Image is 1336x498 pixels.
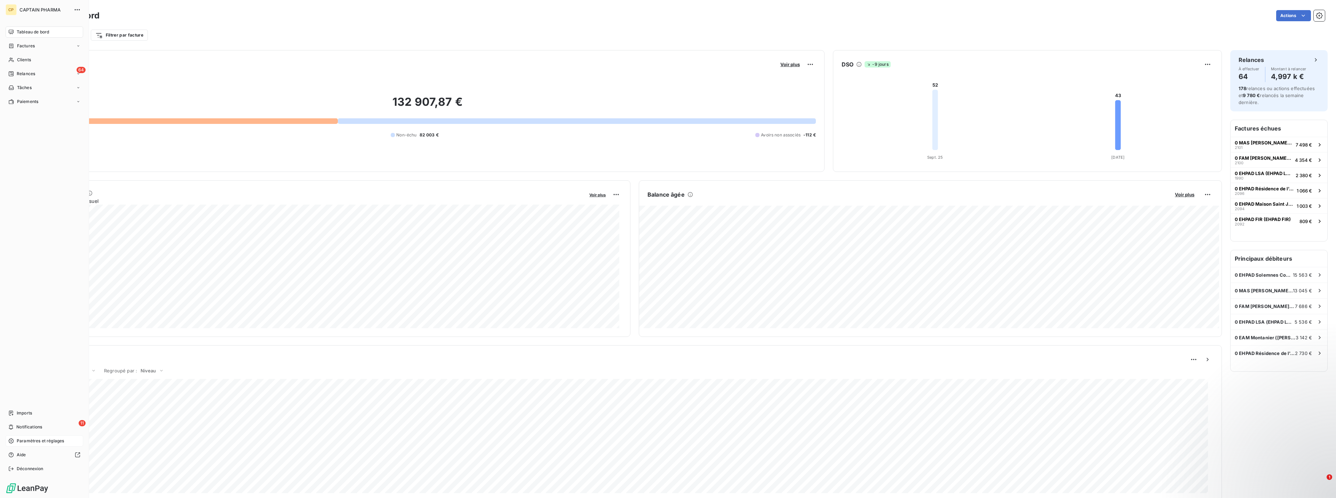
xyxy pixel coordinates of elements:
[1239,71,1259,82] h4: 64
[420,132,439,138] span: 82 003 €
[17,85,32,91] span: Tâches
[1235,140,1293,145] span: 0 MAS [PERSON_NAME] (MAS [PERSON_NAME])
[17,71,35,77] span: Relances
[1231,167,1327,183] button: 0 EHPAD LSA (EHPAD LSA)19902 380 €
[17,57,31,63] span: Clients
[1235,222,1244,226] span: 2092
[647,190,685,199] h6: Balance âgée
[1239,67,1259,71] span: À effectuer
[1235,216,1291,222] span: 0 EHPAD FIR (EHPAD FIR)
[1235,186,1294,191] span: 0 EHPAD Résidence de l'Adoration (EHPAD Résidence de l'Adoration)
[1295,157,1312,163] span: 4 354 €
[6,449,83,460] a: Aide
[1175,192,1194,197] span: Voir plus
[1231,213,1327,229] button: 0 EHPAD FIR (EHPAD FIR)2092809 €
[1231,137,1327,152] button: 0 MAS [PERSON_NAME] (MAS [PERSON_NAME])21017 498 €
[104,368,137,373] span: Regroupé par :
[1296,142,1312,148] span: 7 498 €
[1235,176,1243,180] span: 1990
[79,420,86,426] span: 11
[1235,201,1294,207] span: 0 EHPAD Maison Saint Joseph SAA (EHPAD [GEOGRAPHIC_DATA])
[842,60,853,69] h6: DSO
[927,155,943,160] tspan: Sept. 25
[1235,319,1295,325] span: 0 EHPAD LSA (EHPAD LSA)
[589,192,606,197] span: Voir plus
[1299,219,1312,224] span: 809 €
[1197,430,1336,479] iframe: Intercom notifications message
[17,29,49,35] span: Tableau de bord
[17,410,32,416] span: Imports
[1111,155,1124,160] tspan: [DATE]
[39,95,816,116] h2: 132 907,87 €
[77,67,86,73] span: 64
[1235,145,1242,150] span: 2101
[19,7,70,13] span: CAPTAIN PHARMA
[1235,335,1296,340] span: 0 EAM Montanier ([PERSON_NAME])
[1235,191,1244,196] span: 2096
[1235,161,1243,165] span: 2100
[587,191,608,198] button: Voir plus
[1231,152,1327,167] button: 0 FAM [PERSON_NAME] (FAM [PERSON_NAME])21004 354 €
[1231,198,1327,213] button: 0 EHPAD Maison Saint Joseph SAA (EHPAD [GEOGRAPHIC_DATA])20941 003 €
[1239,86,1246,91] span: 178
[803,132,816,138] span: -112 €
[39,197,584,205] span: Chiffre d'affaires mensuel
[1297,203,1312,209] span: 1 003 €
[1235,207,1244,211] span: 2094
[1243,93,1260,98] span: 9 780 €
[6,483,49,494] img: Logo LeanPay
[17,98,38,105] span: Paiements
[16,424,42,430] span: Notifications
[396,132,416,138] span: Non-échu
[780,62,800,67] span: Voir plus
[1235,288,1293,293] span: 0 MAS [PERSON_NAME] (MAS [PERSON_NAME])
[1235,155,1292,161] span: 0 FAM [PERSON_NAME] (FAM [PERSON_NAME])
[1235,350,1295,356] span: 0 EHPAD Résidence de l'Adoration (EHPAD Résidence de l'Adoration)
[1296,173,1312,178] span: 2 380 €
[1271,71,1306,82] h4: 4,997 k €
[17,438,64,444] span: Paramètres et réglages
[761,132,801,138] span: Avoirs non associés
[1235,272,1293,278] span: 0 EHPAD Solemnes Courbevoie (EHPAD Solemnes [GEOGRAPHIC_DATA])
[1231,250,1327,267] h6: Principaux débiteurs
[1276,10,1311,21] button: Actions
[1235,171,1293,176] span: 0 EHPAD LSA (EHPAD LSA)
[1297,188,1312,193] span: 1 066 €
[1327,474,1332,480] span: 1
[1239,56,1264,64] h6: Relances
[91,30,148,41] button: Filtrer par facture
[1293,272,1312,278] span: 15 563 €
[1235,303,1295,309] span: 0 FAM [PERSON_NAME] (FAM [PERSON_NAME])
[1231,183,1327,198] button: 0 EHPAD Résidence de l'Adoration (EHPAD Résidence de l'Adoration)20961 066 €
[1239,86,1315,105] span: relances ou actions effectuées et relancés la semaine dernière.
[778,61,802,68] button: Voir plus
[1173,191,1196,198] button: Voir plus
[1295,350,1312,356] span: 2 730 €
[141,368,156,373] span: Niveau
[1271,67,1306,71] span: Montant à relancer
[1295,303,1312,309] span: 7 686 €
[17,43,35,49] span: Factures
[6,4,17,15] div: CP
[865,61,890,68] span: -9 jours
[1231,120,1327,137] h6: Factures échues
[1312,474,1329,491] iframe: Intercom live chat
[1293,288,1312,293] span: 13 045 €
[17,452,26,458] span: Aide
[17,466,43,472] span: Déconnexion
[1295,319,1312,325] span: 5 536 €
[1296,335,1312,340] span: 3 142 €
